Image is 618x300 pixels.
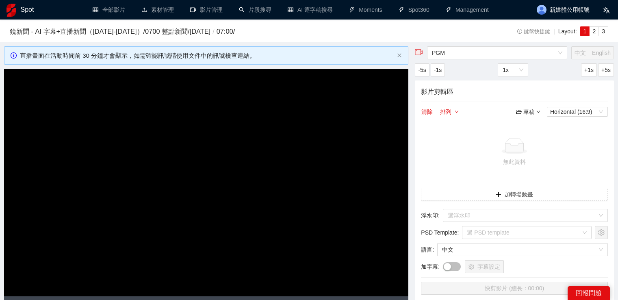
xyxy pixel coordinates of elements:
span: +5s [601,65,611,74]
span: down [536,110,540,114]
span: plus [496,191,501,198]
span: 1 [583,28,587,35]
a: thunderboltMoments [349,7,382,13]
div: 回報問題 [568,286,610,300]
span: +1s [584,65,594,74]
a: thunderboltManagement [446,7,489,13]
span: 鍵盤快捷鍵 [517,29,550,35]
span: 3 [602,28,605,35]
img: logo [7,4,16,17]
a: search片段搜尋 [239,7,271,13]
img: avatar [537,5,546,15]
button: -5s [415,63,429,76]
button: +5s [598,63,614,76]
span: info-circle [11,52,17,59]
span: PSD Template : [421,228,459,237]
button: setting [595,226,608,239]
span: 加字幕 : [421,262,440,271]
span: Layout: [558,28,577,35]
span: | [553,28,555,35]
a: table全部影片 [93,7,125,13]
span: 浮水印 : [421,211,440,220]
span: 2 [592,28,596,35]
span: 中文 [442,243,603,256]
a: upload素材管理 [141,7,174,13]
button: 清除 [421,107,433,117]
div: Video Player [4,69,408,296]
span: video-camera [415,48,423,57]
div: 草稿 [516,107,540,116]
button: 排列down [440,107,459,117]
span: PGM [432,47,562,59]
span: 中文 [575,50,586,56]
span: 語言 : [421,245,434,254]
span: / [210,28,217,35]
button: close [397,53,402,58]
span: English [592,50,611,56]
h4: 影片剪輯區 [421,87,608,97]
span: info-circle [517,29,523,34]
h3: 鏡新聞 - AI 字幕+直播新聞（[DATE]-[DATE]） / 0700 整點新聞 / [DATE] 07:00 / [10,26,474,37]
span: down [455,110,459,115]
span: Horizontal (16:9) [550,107,605,116]
a: thunderboltSpot360 [399,7,429,13]
a: video-camera影片管理 [190,7,223,13]
div: 直播畫面在活動時間前 30 分鐘才會顯示，如需確認訊號請使用文件中的訊號檢查連結。 [20,51,394,61]
button: 快剪影片 (總長：00:00) [421,282,608,295]
a: tableAI 逐字稿搜尋 [288,7,333,13]
span: -5s [418,65,426,74]
button: +1s [581,63,597,76]
span: 1x [503,64,523,76]
span: -1s [434,65,442,74]
button: -1s [431,63,445,76]
button: plus加轉場動畫 [421,188,608,201]
div: 無此資料 [424,157,605,166]
span: folder-open [516,109,522,115]
button: setting字幕設定 [465,260,504,273]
